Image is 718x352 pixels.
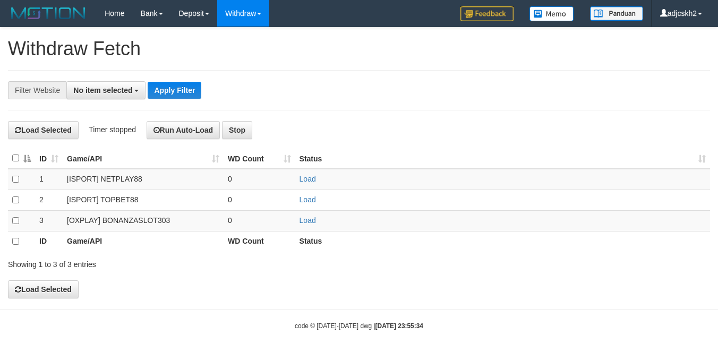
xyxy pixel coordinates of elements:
span: 0 [228,175,232,183]
img: Feedback.jpg [460,6,514,21]
button: No item selected [66,81,146,99]
img: Button%20Memo.svg [529,6,574,21]
th: Status [295,231,710,252]
td: [ISPORT] NETPLAY88 [63,169,224,190]
button: Apply Filter [148,82,201,99]
button: Stop [222,121,252,139]
td: 1 [35,169,63,190]
td: [OXPLAY] BONANZASLOT303 [63,210,224,231]
img: panduan.png [590,6,643,21]
td: [ISPORT] TOPBET88 [63,190,224,210]
th: WD Count [224,231,295,252]
a: Load [300,195,316,204]
th: WD Count: activate to sort column ascending [224,148,295,169]
th: Game/API: activate to sort column ascending [63,148,224,169]
td: 3 [35,210,63,231]
button: Load Selected [8,121,79,139]
span: Timer stopped [89,125,136,134]
span: 0 [228,216,232,225]
th: ID: activate to sort column ascending [35,148,63,169]
a: Load [300,216,316,225]
th: ID [35,231,63,252]
a: Load [300,175,316,183]
button: Load Selected [8,280,79,298]
span: 0 [228,195,232,204]
h1: Withdraw Fetch [8,38,710,59]
span: No item selected [73,86,132,95]
div: Showing 1 to 3 of 3 entries [8,255,291,270]
td: 2 [35,190,63,210]
th: Status: activate to sort column ascending [295,148,710,169]
button: Run Auto-Load [147,121,220,139]
strong: [DATE] 23:55:34 [375,322,423,330]
th: Game/API [63,231,224,252]
div: Filter Website [8,81,66,99]
img: MOTION_logo.png [8,5,89,21]
small: code © [DATE]-[DATE] dwg | [295,322,423,330]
